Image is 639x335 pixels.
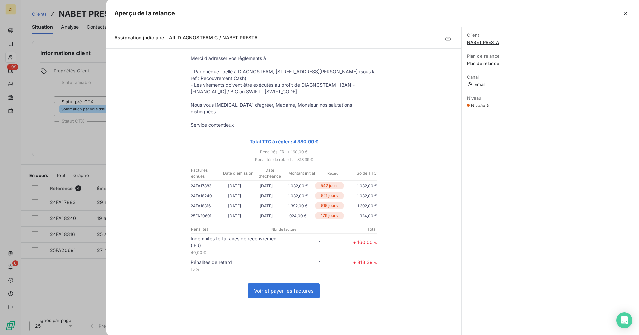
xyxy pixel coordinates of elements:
p: 40,00 € [191,249,284,256]
p: Pénalités de retard : + 813,39 € [184,156,384,163]
p: 1 032,00 € [282,182,314,189]
span: Canal [467,74,634,80]
p: Merci d’adresser vos règlements à : [191,55,377,62]
p: 15 % [191,266,284,273]
p: + 813,39 € [321,259,377,266]
p: [DATE] [219,202,250,209]
p: 1 392,00 € [282,202,314,209]
p: - Par chèque libellé à DIAGNOSTEAM, [STREET_ADDRESS][PERSON_NAME] (sous la réf : Recouvrement Cash). [191,68,377,82]
p: - Les virements doivent être exécutés au profit de DIAGNOSTEAM : IBAN - [FINANCIAL_ID] / BIC ou S... [191,82,377,95]
p: Date d'émission [223,170,254,176]
p: [DATE] [250,182,282,189]
p: Indemnités forfaitaires de recouvrement (IFR) [191,235,284,249]
p: Retard [318,170,349,176]
p: + 160,00 € [321,239,377,246]
span: Assignation judiciaire - Aff. DIAGNOSTEAM C./ NABET PRESTA [114,35,258,40]
p: 179 jours [315,212,344,219]
span: Plan de relance [467,53,634,59]
p: Service contentieux [191,122,377,128]
p: 4 [284,239,321,246]
p: [DATE] [219,212,250,219]
span: NABET PRESTA [467,40,634,45]
p: Pénalités IFR : + 160,00 € [184,148,384,156]
p: Nbr de facture [253,226,315,232]
p: Total [315,226,377,232]
p: [DATE] [219,192,250,199]
h5: Aperçu de la relance [114,9,175,18]
span: Niveau 5 [471,103,490,108]
div: Open Intercom Messenger [616,312,632,328]
p: [DATE] [219,182,250,189]
p: 924,00 € [345,212,377,219]
span: Client [467,32,634,38]
p: Montant initial [286,170,317,176]
p: Pénalités de retard [191,259,284,266]
p: 25FA20691 [191,212,219,219]
p: 542 jours [315,182,344,189]
p: 4 [284,259,321,266]
p: [DATE] [250,202,282,209]
p: 24FA18240 [191,192,219,199]
p: [DATE] [250,212,282,219]
p: 24FA18316 [191,202,219,209]
p: 1 032,00 € [282,192,314,199]
p: 24FA17883 [191,182,219,189]
a: Voir et payer les factures [248,284,319,298]
p: 1 032,00 € [345,192,377,199]
span: Email [467,82,634,87]
p: [DATE] [250,192,282,199]
p: Factures échues [191,167,222,179]
p: 1 032,00 € [345,182,377,189]
p: 1 392,00 € [345,202,377,209]
p: Date d'échéance [254,167,285,179]
p: Total TTC à régler : 4 380,00 € [191,138,377,145]
span: Niveau [467,95,634,101]
p: Solde TTC [349,170,377,176]
p: Nous vous [MEDICAL_DATA] d’agréer, Madame, Monsieur, nos salutations distinguées. [191,102,377,115]
p: Pénalités [191,226,253,232]
span: Plan de relance [467,61,634,66]
p: 515 jours [315,202,344,209]
p: 924,00 € [282,212,314,219]
p: 521 jours [315,192,344,199]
